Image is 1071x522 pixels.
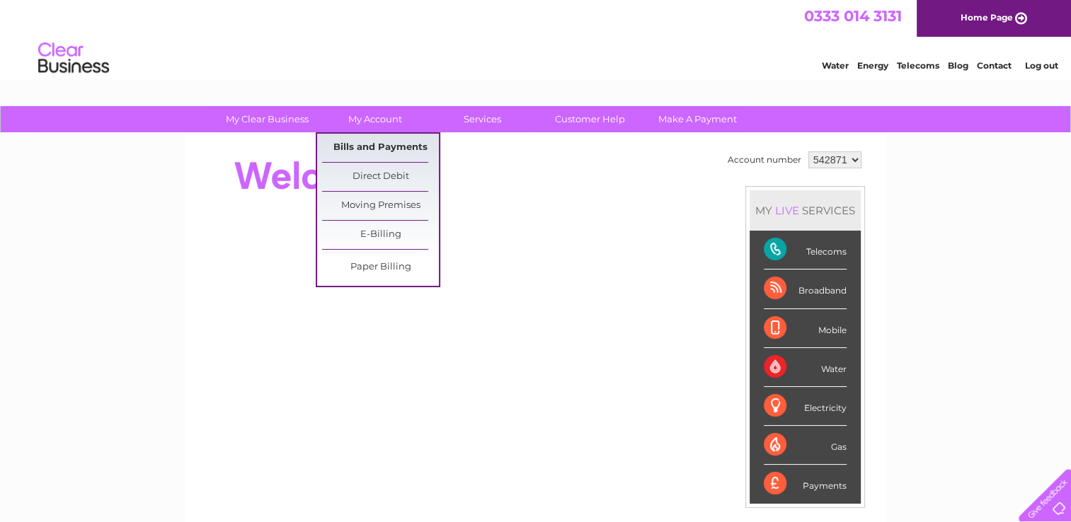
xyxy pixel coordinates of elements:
a: Water [822,60,849,71]
div: Electricity [764,387,847,426]
td: Account number [724,148,805,172]
a: Log out [1024,60,1058,71]
div: Clear Business is a trading name of Verastar Limited (registered in [GEOGRAPHIC_DATA] No. 3667643... [202,8,871,69]
a: My Account [316,106,433,132]
a: My Clear Business [209,106,326,132]
a: Direct Debit [322,163,439,191]
div: Broadband [764,269,847,308]
div: Mobile [764,309,847,348]
a: 0333 014 3131 [804,7,902,25]
div: LIVE [772,204,802,217]
a: Customer Help [532,106,648,132]
div: Water [764,348,847,387]
a: E-Billing [322,221,439,249]
div: Payments [764,465,847,503]
a: Bills and Payments [322,134,439,162]
div: Telecoms [764,231,847,269]
a: Blog [948,60,968,71]
div: MY SERVICES [750,190,861,231]
a: Telecoms [897,60,939,71]
a: Contact [977,60,1012,71]
a: Services [424,106,541,132]
a: Energy [857,60,888,71]
a: Paper Billing [322,253,439,282]
a: Moving Premises [322,192,439,220]
div: Gas [764,426,847,465]
a: Make A Payment [639,106,756,132]
img: logo.png [38,37,110,80]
